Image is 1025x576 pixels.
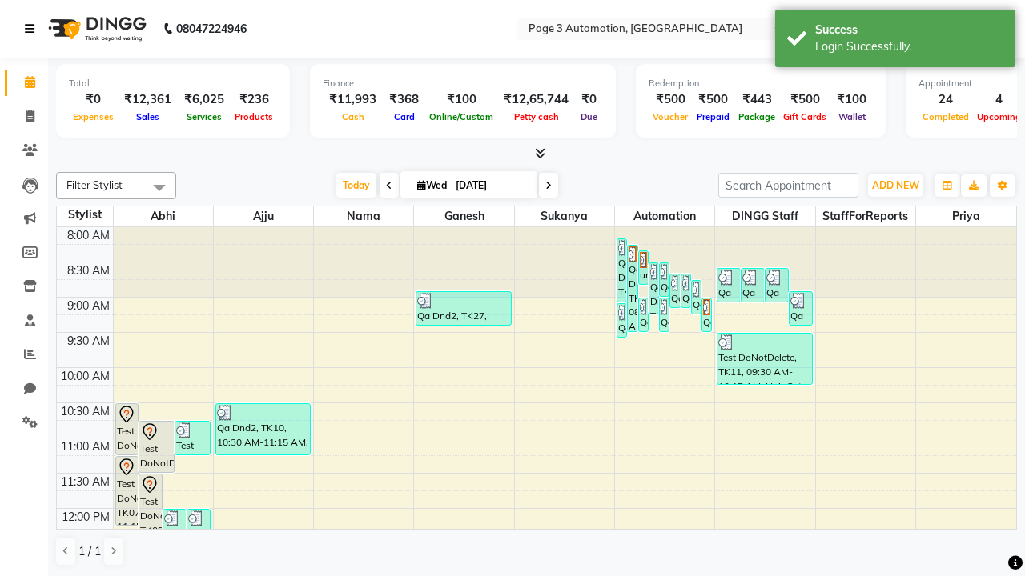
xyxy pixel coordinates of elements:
span: 1 / 1 [78,543,101,560]
div: ₹500 [649,90,692,109]
div: Qa Dnd2, TK30, 09:00 AM-09:30 AM, Hair cut Below 12 years (Boy) [639,298,648,331]
input: Search Appointment [718,173,858,198]
div: Total [69,77,277,90]
span: Services [183,111,226,122]
div: Test DoNotDelete, TK08, 10:45 AM-11:30 AM, Hair Cut-Men [139,422,174,472]
div: 11:00 AM [58,438,113,455]
span: Wallet [834,111,870,122]
div: 10:00 AM [58,368,113,385]
div: 4 [973,90,1025,109]
div: Qa Dnd2, TK31, 09:00 AM-09:30 AM, Hair cut Below 12 years (Boy) [660,298,669,331]
span: Nama [314,206,413,226]
span: Prepaid [693,111,734,122]
div: ₹236 [231,90,277,109]
div: Qa Dnd2, TK20, 08:35 AM-09:05 AM, Hair Cut By Expert-Men [742,269,764,302]
span: Card [390,111,419,122]
div: ₹0 [69,90,118,109]
input: 2025-09-03 [451,174,531,198]
div: Qa Dnd2, TK28, 08:55 AM-09:25 AM, Hair cut Below 12 years (Boy) [790,292,812,325]
div: Qa Dnd2, TK27, 08:55 AM-09:25 AM, Hair cut Below 12 years (Boy) [416,292,510,325]
div: Qa Dnd2, TK24, 08:40 AM-09:10 AM, Hair Cut By Expert-Men [681,274,690,307]
b: 08047224946 [176,6,247,51]
div: Test DoNotDelete, TK06, 10:30 AM-11:15 AM, Hair Cut-Men [116,404,139,454]
span: Upcoming [973,111,1025,122]
span: ADD NEW [872,179,919,191]
div: Qa Dnd2, TK26, 08:30 AM-09:15 AM, Hair Cut-Men [649,263,658,314]
span: Ganesh [414,206,513,226]
div: Stylist [57,206,113,223]
span: Gift Cards [779,111,830,122]
div: ₹500 [692,90,734,109]
div: Qa Dnd2, TK25, 08:45 AM-09:15 AM, Hair Cut By Expert-Men [692,281,701,314]
div: ₹0 [575,90,603,109]
span: Package [734,111,779,122]
span: DINGG Staff [715,206,814,226]
div: Test DoNotDelete, TK14, 12:00 PM-12:45 PM, Hair Cut-Men [187,510,210,560]
span: Online/Custom [425,111,497,122]
span: Filter Stylist [66,178,123,191]
div: Success [815,22,1003,38]
div: Test DoNotDelete, TK12, 10:45 AM-11:15 AM, Hair Cut By Expert-Men [175,422,210,454]
div: Test DoNotDelete, TK11, 09:30 AM-10:15 AM, Hair Cut-Men [717,334,811,384]
div: ₹6,025 [178,90,231,109]
div: 9:30 AM [64,333,113,350]
div: ₹100 [830,90,873,109]
div: Qa Dnd2, TK17, 08:15 AM-09:30 AM, Hair Cut By Expert-Men,Hair Cut-Men [628,246,637,331]
span: Sales [132,111,163,122]
img: logo [41,6,151,51]
div: ₹368 [383,90,425,109]
button: ADD NEW [868,174,923,197]
span: Voucher [649,111,692,122]
div: 10:30 AM [58,403,113,420]
span: Sukanya [515,206,614,226]
span: Wed [413,179,451,191]
div: Qa Dnd2, TK21, 08:35 AM-09:05 AM, Hair cut Below 12 years (Boy) [766,269,788,302]
div: ₹12,65,744 [497,90,575,109]
div: 8:30 AM [64,262,113,279]
div: undefined, TK16, 08:20 AM-08:50 AM, Hair cut Below 12 years (Boy) [639,251,648,284]
div: Qa Dnd2, TK32, 09:05 AM-09:35 AM, Hair cut Below 12 years (Boy) [617,304,626,337]
span: Expenses [69,111,118,122]
div: Qa Dnd2, TK29, 09:00 AM-09:30 AM, Hair cut Below 12 years (Boy) [702,298,711,331]
span: Today [336,173,376,198]
div: 9:00 AM [64,298,113,314]
div: Qa Dnd2, TK22, 08:10 AM-09:05 AM, Special Hair Wash- Men [617,239,626,302]
span: Abhi [114,206,213,226]
div: ₹100 [425,90,497,109]
div: 24 [918,90,973,109]
div: Test DoNotDelete, TK09, 11:30 AM-12:30 PM, Hair Cut-Women [139,474,162,542]
span: Priya [916,206,1016,226]
div: 12:00 PM [58,509,113,526]
div: 11:30 AM [58,474,113,490]
div: Redemption [649,77,873,90]
div: ₹443 [734,90,779,109]
span: Completed [918,111,973,122]
div: 8:00 AM [64,227,113,244]
div: Finance [323,77,603,90]
div: ₹12,361 [118,90,178,109]
span: Automation [615,206,714,226]
div: Test DoNotDelete, TK07, 11:15 AM-12:15 PM, Hair Cut-Women [116,457,139,525]
span: Cash [338,111,368,122]
span: Petty cash [510,111,563,122]
span: Products [231,111,277,122]
span: StaffForReports [816,206,915,226]
div: ₹500 [779,90,830,109]
span: Ajju [214,206,313,226]
div: Qa Dnd2, TK23, 08:40 AM-09:10 AM, Hair Cut By Expert-Men [670,274,679,307]
div: Qa Dnd2, TK10, 10:30 AM-11:15 AM, Hair Cut-Men [216,404,310,454]
div: Login Successfully. [815,38,1003,55]
div: Qa Dnd2, TK19, 08:35 AM-09:05 AM, Hair Cut By Expert-Men [717,269,740,302]
div: ₹11,993 [323,90,383,109]
div: Qa Dnd2, TK18, 08:30 AM-09:00 AM, Hair cut Below 12 years (Boy) [660,263,669,296]
span: Due [577,111,601,122]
